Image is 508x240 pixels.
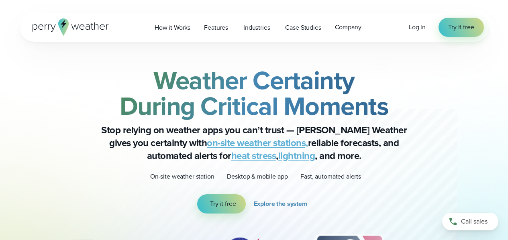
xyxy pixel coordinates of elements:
span: Industries [243,23,270,33]
a: lightning [278,148,315,163]
span: Company [335,22,361,32]
span: Try it free [210,199,236,209]
span: Case Studies [285,23,321,33]
strong: Weather Certainty During Critical Moments [120,61,389,125]
span: How it Works [155,23,190,33]
a: Call sales [442,213,498,230]
a: Try it free [439,18,484,37]
a: on-site weather stations, [207,136,308,150]
span: Call sales [461,217,488,226]
p: Desktop & mobile app [227,172,288,181]
span: Features [204,23,228,33]
p: Fast, automated alerts [300,172,361,181]
a: Try it free [197,194,245,214]
span: Explore the system [254,199,308,209]
a: Case Studies [278,19,328,36]
a: Explore the system [254,194,311,214]
p: On-site weather station [150,172,214,181]
a: Log in [409,22,426,32]
a: heat stress [231,148,276,163]
span: Try it free [448,22,474,32]
p: Stop relying on weather apps you can’t trust — [PERSON_NAME] Weather gives you certainty with rel... [94,124,415,162]
a: How it Works [148,19,197,36]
